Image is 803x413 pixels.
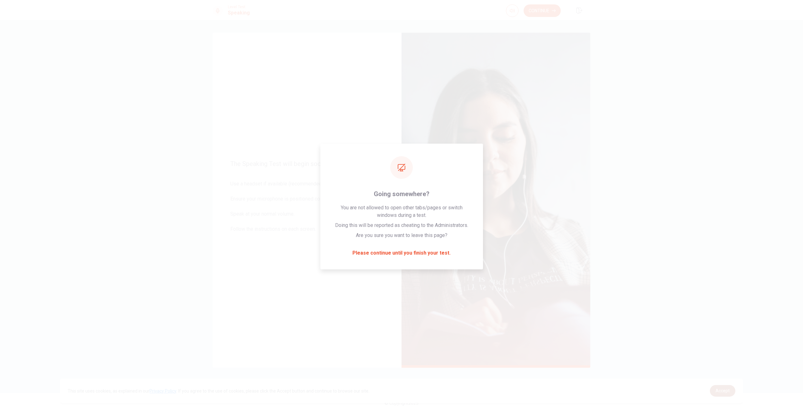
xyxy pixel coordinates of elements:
button: Continue [524,4,561,17]
a: Privacy Policy [149,388,176,394]
span: Level Test [228,5,250,9]
span: Accept [716,388,730,393]
span: The Speaking Test will begin soon. [230,160,384,168]
img: speaking intro [401,33,590,368]
a: dismiss cookie message [710,385,735,397]
span: Use a headset if available (recommended for best audio quality). Ensure your microphone is positi... [230,180,384,240]
span: This site uses cookies, as explained in our . If you agree to the use of cookies, please click th... [68,388,369,394]
span: © Copyright 2025 [385,401,418,406]
h1: Speaking [228,9,250,17]
div: cookieconsent [60,379,743,403]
